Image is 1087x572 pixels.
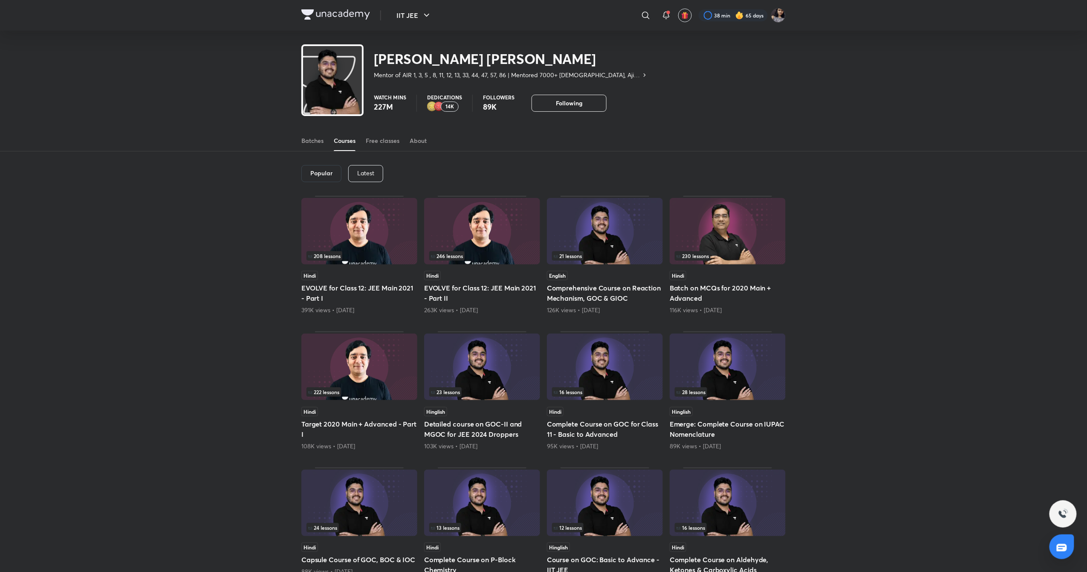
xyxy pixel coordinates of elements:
[547,419,663,439] h5: Complete Course on GOC for Class 11 - Basic to Advanced
[301,306,417,314] div: 391K views • 5 years ago
[301,470,417,536] img: Thumbnail
[670,283,786,303] h5: Batch on MCQs for 2020 Main + Advanced
[675,251,781,261] div: left
[301,331,417,450] div: Target 2020 Main + Advanced - Part I
[429,387,535,397] div: infocontainer
[547,271,568,280] span: English
[424,271,441,280] span: Hindi
[554,525,582,530] span: 12 lessons
[675,387,781,397] div: infocontainer
[334,131,356,151] a: Courses
[424,442,540,450] div: 103K views • 2 years ago
[306,251,412,261] div: infosection
[445,104,454,110] p: 14K
[306,387,412,397] div: infosection
[301,283,417,303] h5: EVOLVE for Class 12: JEE Main 2021 - Part I
[670,442,786,450] div: 89K views • 3 years ago
[424,306,540,314] div: 263K views • 4 years ago
[391,7,437,24] button: IIT JEE
[1058,509,1068,519] img: ttu
[366,131,399,151] a: Free classes
[670,196,786,314] div: Batch on MCQs for 2020 Main + Advanced
[301,9,370,20] img: Company Logo
[676,253,709,258] span: 230 lessons
[431,389,460,395] span: 23 lessons
[547,198,663,264] img: Thumbnail
[301,196,417,314] div: EVOLVE for Class 12: JEE Main 2021 - Part I
[552,523,658,532] div: left
[771,8,786,23] img: Rakhi Sharma
[676,525,705,530] span: 16 lessons
[552,251,658,261] div: infocontainer
[301,334,417,400] img: Thumbnail
[308,389,339,395] span: 222 lessons
[675,387,781,397] div: infosection
[675,523,781,532] div: infosection
[301,136,324,145] div: Batches
[301,442,417,450] div: 108K views • 5 years ago
[678,9,692,22] button: avatar
[427,95,462,100] p: Dedications
[552,523,658,532] div: infosection
[675,523,781,532] div: left
[306,251,412,261] div: infocontainer
[547,543,570,552] span: Hinglish
[547,334,663,400] img: Thumbnail
[374,95,406,100] p: Watch mins
[424,407,447,416] span: Hinglish
[547,407,564,416] span: Hindi
[429,523,535,532] div: infocontainer
[556,99,582,107] span: Following
[552,387,658,397] div: left
[424,198,540,264] img: Thumbnail
[424,334,540,400] img: Thumbnail
[431,253,463,258] span: 246 lessons
[306,523,412,532] div: infocontainer
[670,407,693,416] span: Hinglish
[547,470,663,536] img: Thumbnail
[547,331,663,450] div: Complete Course on GOC for Class 11 - Basic to Advanced
[301,555,417,565] h5: Capsule Course of GOC, BOC & IOC
[306,523,412,532] div: infosection
[306,387,412,397] div: left
[374,102,406,112] p: 227M
[552,523,658,532] div: infocontainer
[552,387,658,397] div: infocontainer
[552,387,658,397] div: infosection
[429,523,535,532] div: infosection
[483,102,515,112] p: 89K
[306,523,412,532] div: left
[675,251,781,261] div: infosection
[670,419,786,439] h5: Emerge: Complete Course on IUPAC Nomenclature
[301,419,417,439] h5: Target 2020 Main + Advanced - Part I
[735,11,744,20] img: streak
[431,525,460,530] span: 13 lessons
[670,306,786,314] div: 116K views • 5 years ago
[676,389,705,395] span: 28 lessons
[357,170,374,177] p: Latest
[670,331,786,450] div: Emerge: Complete Course on IUPAC Nomenclature
[366,136,399,145] div: Free classes
[429,251,535,261] div: infosection
[547,283,663,303] h5: Comprehensive Course on Reaction Mechanism, GOC & GIOC
[306,387,412,397] div: infocontainer
[424,196,540,314] div: EVOLVE for Class 12: JEE Main 2021 - Part II
[301,198,417,264] img: Thumbnail
[429,523,535,532] div: left
[670,271,686,280] span: Hindi
[681,12,689,19] img: avatar
[301,131,324,151] a: Batches
[410,136,427,145] div: About
[424,283,540,303] h5: EVOLVE for Class 12: JEE Main 2021 - Part II
[308,253,341,258] span: 208 lessons
[429,251,535,261] div: left
[552,251,658,261] div: left
[374,71,641,79] p: Mentor of AIR 1, 3, 5 , 8, 11, 12, 13, 33, 44, 47, 57, 86 | Mentored 7000+ [DEMOGRAPHIC_DATA], Aj...
[424,331,540,450] div: Detailed course on GOC-II and MGOC for JEE 2024 Droppers
[675,251,781,261] div: infocontainer
[424,419,540,439] h5: Detailed course on GOC-II and MGOC for JEE 2024 Droppers
[310,170,332,177] h6: Popular
[301,271,318,280] span: Hindi
[334,136,356,145] div: Courses
[429,387,535,397] div: infosection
